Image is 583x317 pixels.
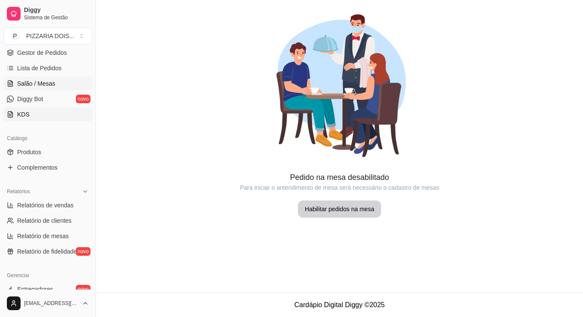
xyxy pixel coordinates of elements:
div: Gerenciar [3,269,92,282]
span: KDS [17,110,30,119]
span: Entregadores [17,285,53,293]
footer: Cardápio Digital Diggy © 2025 [96,293,583,317]
button: Habilitar pedidos na mesa [298,200,381,218]
article: Pedido na mesa desabilitado [96,171,583,183]
a: Relatório de fidelidadenovo [3,245,92,258]
span: P [11,32,19,40]
span: Gestor de Pedidos [17,48,67,57]
a: Complementos [3,161,92,174]
a: Gestor de Pedidos [3,46,92,60]
span: [EMAIL_ADDRESS][DOMAIN_NAME] [24,300,78,307]
span: Relatório de fidelidade [17,247,77,256]
div: Catálogo [3,132,92,145]
span: Sistema de Gestão [24,14,89,21]
a: Produtos [3,145,92,159]
span: Relatórios [7,188,30,195]
span: Relatório de clientes [17,216,72,225]
a: DiggySistema de Gestão [3,3,92,24]
a: Entregadoresnovo [3,282,92,296]
span: Relatórios de vendas [17,201,74,209]
button: [EMAIL_ADDRESS][DOMAIN_NAME] [3,293,92,314]
a: Relatório de mesas [3,229,92,243]
a: Relatório de clientes [3,214,92,227]
span: Diggy [24,6,89,14]
a: Salão / Mesas [3,77,92,90]
div: PIZZARIA DOIS ... [26,32,74,40]
span: Produtos [17,148,41,156]
a: KDS [3,108,92,121]
a: Lista de Pedidos [3,61,92,75]
button: Select a team [3,27,92,45]
a: Diggy Botnovo [3,92,92,106]
span: Lista de Pedidos [17,64,62,72]
span: Salão / Mesas [17,79,55,88]
span: Complementos [17,163,57,172]
article: Para iniciar o antendimento de mesa será necessário o cadastro de mesas [96,183,583,192]
a: Relatórios de vendas [3,198,92,212]
span: Relatório de mesas [17,232,69,240]
span: Diggy Bot [17,95,43,103]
